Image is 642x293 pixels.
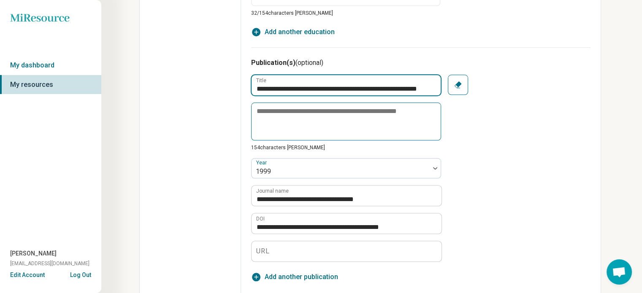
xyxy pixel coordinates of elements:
span: [EMAIL_ADDRESS][DOMAIN_NAME] [10,260,89,267]
label: Journal name [256,188,289,194]
label: DOI [256,216,265,221]
label: Title [256,78,266,83]
button: Add another publication [251,272,338,282]
button: Log Out [70,271,91,277]
label: Year [256,159,268,165]
span: (optional) [295,59,323,67]
button: Add another education [251,27,335,37]
p: 32/ 154 characters [PERSON_NAME] [251,9,440,17]
button: Edit Account [10,271,45,280]
span: [PERSON_NAME] [10,249,57,258]
p: 154 characters [PERSON_NAME] [251,144,441,151]
div: Open chat [607,259,632,285]
h3: Publication(s) [251,58,591,68]
span: Add another education [265,27,335,37]
label: URL [256,247,268,254]
span: Add another publication [265,272,338,282]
